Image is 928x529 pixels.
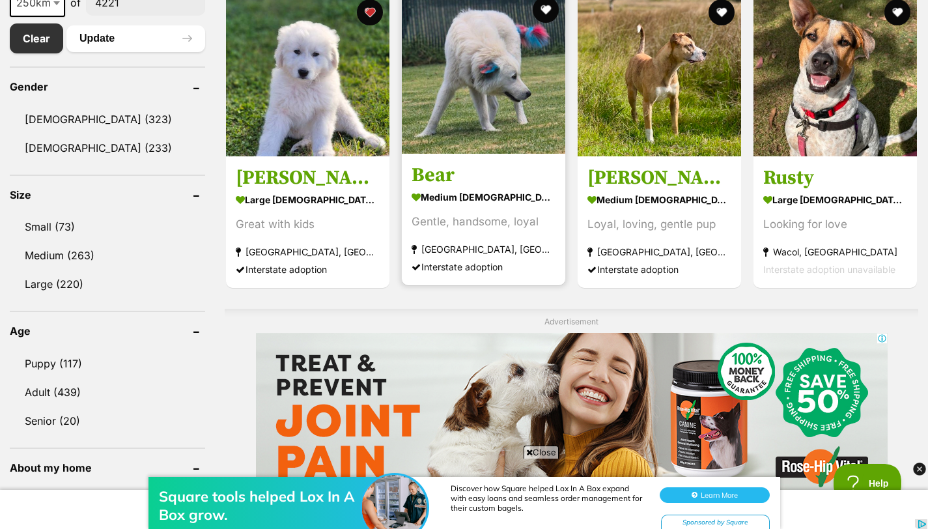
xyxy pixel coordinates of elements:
[451,33,646,62] div: Discover how Square helped Lox In A Box expand with easy loans and seamless order management for ...
[10,106,205,133] a: [DEMOGRAPHIC_DATA] (323)
[66,25,205,51] button: Update
[763,243,907,261] strong: Wacol, [GEOGRAPHIC_DATA]
[10,270,205,298] a: Large (220)
[753,156,917,288] a: Rusty large [DEMOGRAPHIC_DATA] Dog Looking for love Wacol, [GEOGRAPHIC_DATA] Interstate adoption ...
[10,242,205,269] a: Medium (263)
[402,153,565,285] a: Bear medium [DEMOGRAPHIC_DATA] Dog Gentle, handsome, loyal [GEOGRAPHIC_DATA], [GEOGRAPHIC_DATA] I...
[159,36,367,73] div: Square tools helped Lox In A Box grow.
[225,309,918,509] div: Advertisement
[10,81,205,93] header: Gender
[412,240,555,258] strong: [GEOGRAPHIC_DATA], [GEOGRAPHIC_DATA]
[10,134,205,162] a: [DEMOGRAPHIC_DATA] (233)
[362,24,427,89] img: Square tools helped Lox In A Box grow.
[10,379,205,406] a: Adult (439)
[763,165,907,190] h3: Rusty
[412,258,555,276] div: Interstate adoption
[236,165,380,190] h3: [PERSON_NAME]
[913,463,926,476] img: close_dark_3x.png
[10,23,63,53] a: Clear
[587,243,731,261] strong: [GEOGRAPHIC_DATA], [GEOGRAPHIC_DATA]
[10,350,205,377] a: Puppy (117)
[660,36,770,52] button: Learn More
[10,407,205,435] a: Senior (20)
[587,165,731,190] h3: [PERSON_NAME]
[412,213,555,231] div: Gentle, handsome, loyal
[763,264,895,275] span: Interstate adoption unavailable
[524,446,559,459] span: Close
[226,156,389,288] a: [PERSON_NAME] large [DEMOGRAPHIC_DATA] Dog Great with kids [GEOGRAPHIC_DATA], [GEOGRAPHIC_DATA] I...
[763,216,907,233] div: Looking for love
[236,216,380,233] div: Great with kids
[236,190,380,209] strong: large [DEMOGRAPHIC_DATA] Dog
[578,156,741,288] a: [PERSON_NAME] medium [DEMOGRAPHIC_DATA] Dog Loyal, loving, gentle pup [GEOGRAPHIC_DATA], [GEOGRAP...
[236,261,380,278] div: Interstate adoption
[661,64,770,80] div: Sponsored by Square
[256,333,888,496] iframe: Advertisement
[10,325,205,337] header: Age
[587,216,731,233] div: Loyal, loving, gentle pup
[236,243,380,261] strong: [GEOGRAPHIC_DATA], [GEOGRAPHIC_DATA]
[10,189,205,201] header: Size
[412,163,555,188] h3: Bear
[587,261,731,278] div: Interstate adoption
[10,213,205,240] a: Small (73)
[587,190,731,209] strong: medium [DEMOGRAPHIC_DATA] Dog
[763,190,907,209] strong: large [DEMOGRAPHIC_DATA] Dog
[412,188,555,207] strong: medium [DEMOGRAPHIC_DATA] Dog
